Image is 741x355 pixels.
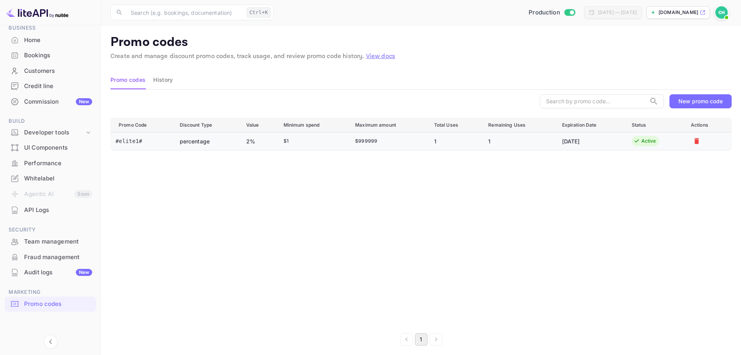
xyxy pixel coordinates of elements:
[5,288,96,297] span: Marketing
[482,118,555,132] th: Remaining Uses
[24,206,92,215] div: API Logs
[24,51,92,60] div: Bookings
[5,265,96,279] a: Audit logsNew
[6,6,68,19] img: LiteAPI logo
[173,132,240,150] td: percentage
[5,64,96,79] div: Customers
[240,132,277,150] td: 2%
[415,333,427,346] button: page 1
[540,94,646,108] input: Search by promo code...
[5,126,96,140] div: Developer tools
[659,9,698,16] p: [DOMAIN_NAME]
[240,118,277,132] th: Value
[5,48,96,63] div: Bookings
[5,171,96,186] div: Whitelabel
[5,48,96,62] a: Bookings
[24,253,92,262] div: Fraud management
[24,82,92,91] div: Credit line
[526,8,578,17] div: Switch to Sandbox mode
[24,36,92,45] div: Home
[110,35,732,50] p: Promo codes
[284,138,343,145] div: $ 1
[669,94,732,108] button: New promo code
[5,250,96,265] div: Fraud management
[5,79,96,93] a: Credit line
[5,33,96,48] div: Home
[556,132,625,150] td: [DATE]
[5,140,96,155] a: UI Components
[428,132,482,150] td: 1
[76,269,92,276] div: New
[355,138,422,145] div: $ 999999
[5,79,96,94] div: Credit line
[24,159,92,168] div: Performance
[110,71,145,89] button: Promo codes
[24,97,92,106] div: Commission
[5,171,96,185] a: Whitelabel
[24,300,92,309] div: Promo codes
[24,128,84,137] div: Developer tools
[685,118,732,132] th: Actions
[715,6,728,19] img: Cas Hulsbosch
[5,24,96,32] span: Business
[126,5,243,20] input: Search (e.g. bookings, documentation)
[556,118,625,132] th: Expiration Date
[24,143,92,152] div: UI Components
[5,250,96,264] a: Fraud management
[625,118,685,132] th: Status
[76,98,92,105] div: New
[111,132,173,150] td: #elite1#
[5,64,96,78] a: Customers
[5,156,96,171] div: Performance
[678,98,723,104] div: New promo code
[173,118,240,132] th: Discount Type
[5,33,96,47] a: Home
[5,265,96,280] div: Audit logsNew
[529,8,560,17] span: Production
[691,135,702,147] button: Mark for deletion
[110,333,732,346] nav: pagination navigation
[247,7,271,18] div: Ctrl+K
[5,203,96,218] div: API Logs
[111,118,173,132] th: Promo Code
[641,138,656,145] div: Active
[5,234,96,249] div: Team management
[5,203,96,217] a: API Logs
[5,297,96,311] a: Promo codes
[24,268,92,277] div: Audit logs
[5,234,96,249] a: Team management
[5,117,96,125] span: Build
[44,335,58,349] button: Collapse navigation
[598,9,637,16] div: [DATE] — [DATE]
[24,67,92,76] div: Customers
[24,174,92,183] div: Whitelabel
[428,118,482,132] th: Total Uses
[153,71,173,89] button: History
[5,94,96,109] a: CommissionNew
[5,226,96,234] span: Security
[349,118,428,132] th: Maximum amount
[366,52,395,60] a: View docs
[24,237,92,246] div: Team management
[110,52,732,61] p: Create and manage discount promo codes, track usage, and review promo code history.
[482,132,555,150] td: 1
[5,156,96,170] a: Performance
[277,118,349,132] th: Minimum spend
